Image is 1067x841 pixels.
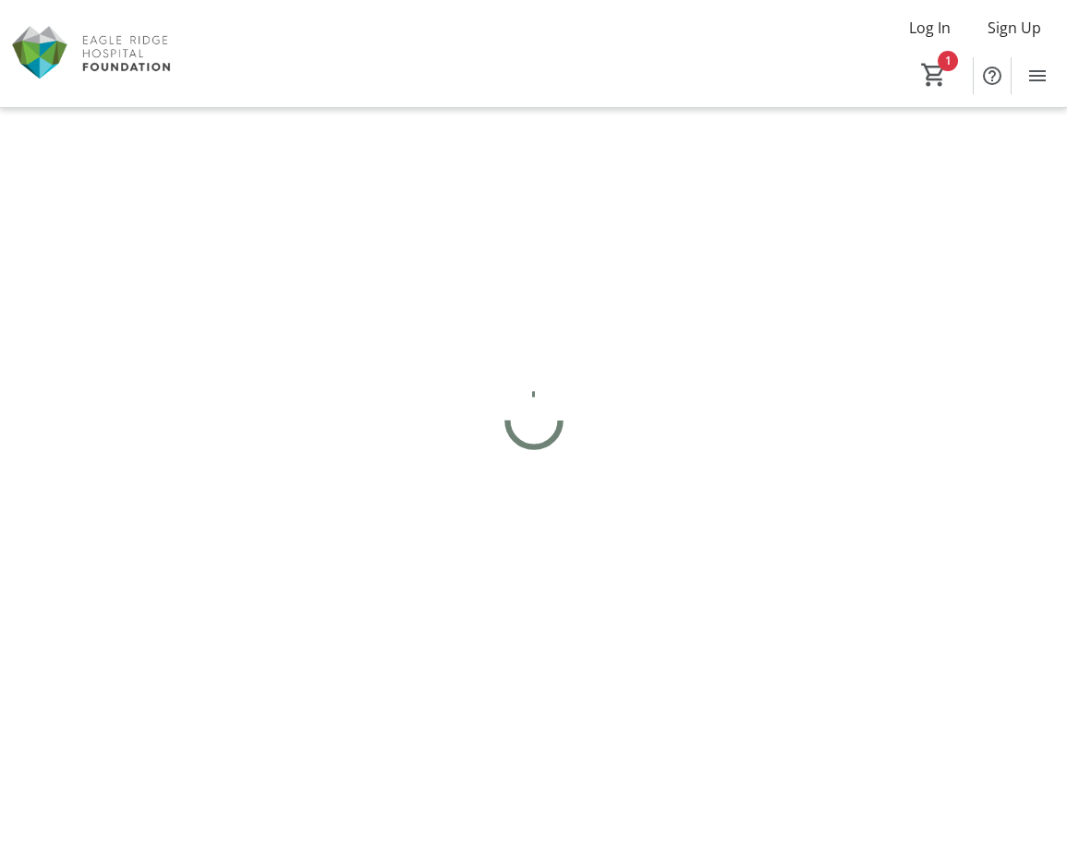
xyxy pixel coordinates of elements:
button: Sign Up [973,13,1056,43]
span: Log In [909,17,951,39]
span: Sign Up [988,17,1041,39]
button: Cart [917,58,951,91]
button: Log In [894,13,965,43]
button: Help [974,57,1011,94]
img: Eagle Ridge Hospital Foundation's Logo [11,7,176,100]
button: Menu [1019,57,1056,94]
